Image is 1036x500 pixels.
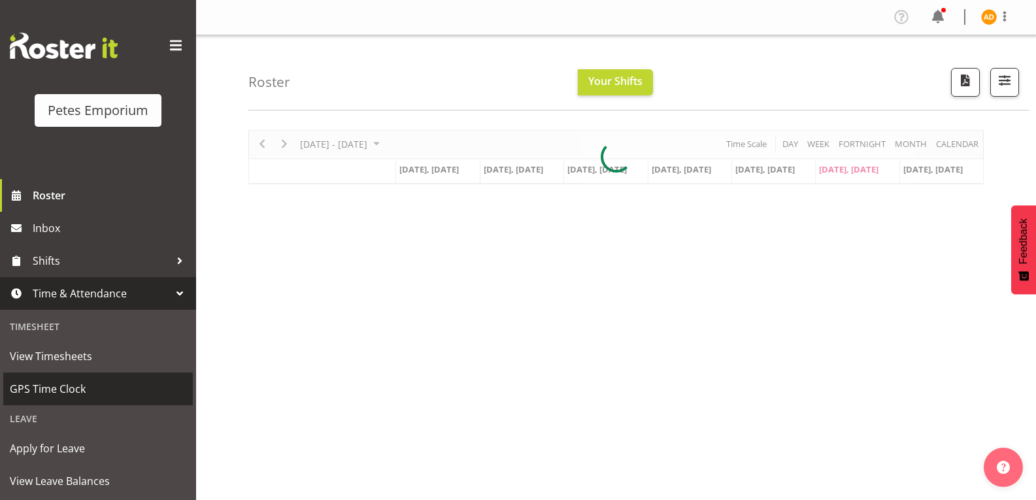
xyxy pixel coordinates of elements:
span: GPS Time Clock [10,379,186,399]
img: Rosterit website logo [10,33,118,59]
button: Download a PDF of the roster according to the set date range. [951,68,980,97]
a: GPS Time Clock [3,373,193,405]
a: View Leave Balances [3,465,193,497]
span: Apply for Leave [10,439,186,458]
button: Feedback - Show survey [1011,205,1036,294]
button: Filter Shifts [990,68,1019,97]
span: Time & Attendance [33,284,170,303]
span: View Leave Balances [10,471,186,491]
span: Roster [33,186,190,205]
span: Shifts [33,251,170,271]
img: amelia-denz7002.jpg [981,9,997,25]
h4: Roster [248,75,290,90]
span: Feedback [1018,218,1029,264]
img: help-xxl-2.png [997,461,1010,474]
span: Inbox [33,218,190,238]
div: Petes Emporium [48,101,148,120]
span: Your Shifts [588,74,643,88]
div: Leave [3,405,193,432]
a: View Timesheets [3,340,193,373]
span: View Timesheets [10,346,186,366]
div: Timesheet [3,313,193,340]
button: Your Shifts [578,69,653,95]
a: Apply for Leave [3,432,193,465]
